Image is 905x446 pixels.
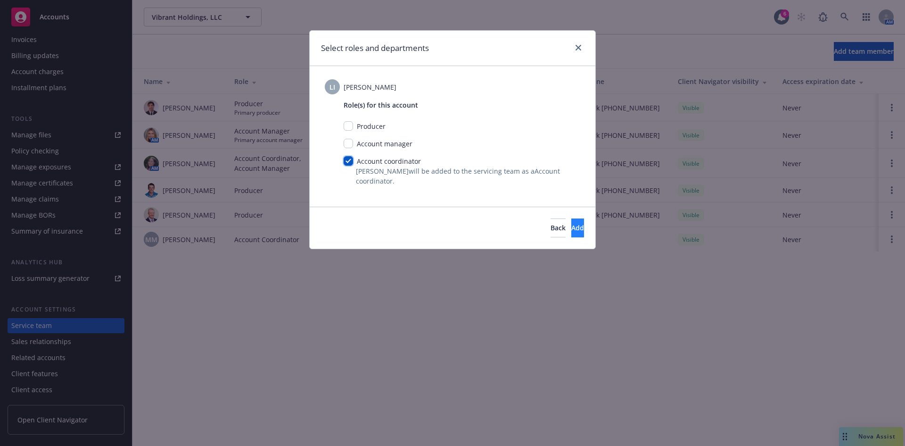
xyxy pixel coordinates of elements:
[357,139,412,148] span: Account manager
[321,42,429,54] h1: Select roles and departments
[329,82,335,92] span: LI
[571,223,584,232] span: Add
[357,157,421,166] span: Account coordinator
[551,219,566,237] button: Back
[571,219,584,237] button: Add
[356,166,580,186] span: [PERSON_NAME] will be added to the servicing team as a Account coordinator .
[344,100,580,110] span: Role(s) for this account
[357,122,386,131] span: Producer
[344,82,396,92] span: [PERSON_NAME]
[573,42,584,53] a: close
[551,223,566,232] span: Back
